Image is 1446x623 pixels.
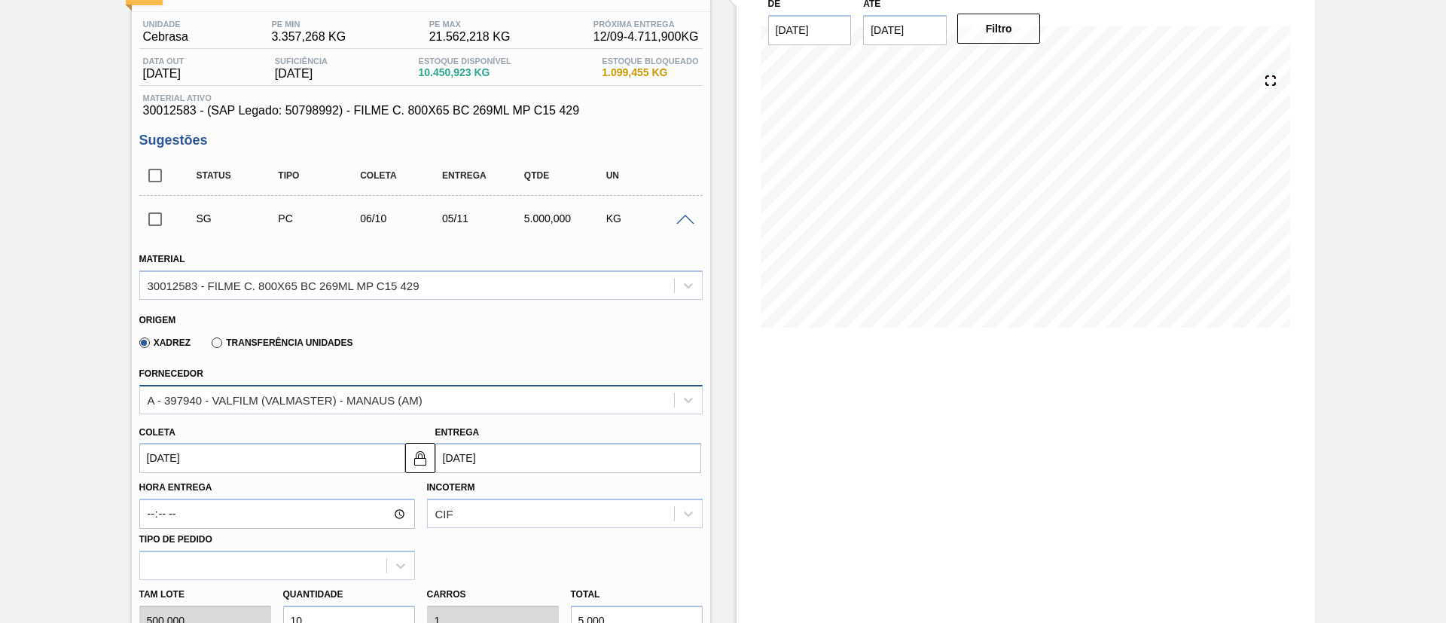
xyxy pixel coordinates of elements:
[283,589,343,600] label: Quantidade
[438,212,529,224] div: 05/11/2025
[429,20,511,29] span: PE MAX
[427,589,466,600] label: Carros
[863,15,947,45] input: dd/mm/yyyy
[419,56,511,66] span: Estoque Disponível
[271,20,346,29] span: PE MIN
[593,30,699,44] span: 12/09 - 4.711,900 KG
[193,170,284,181] div: Status
[768,15,852,45] input: dd/mm/yyyy
[139,427,175,438] label: Coleta
[139,337,191,348] label: Xadrez
[143,30,188,44] span: Cebrasa
[139,315,176,325] label: Origem
[435,508,453,521] div: CIF
[274,212,365,224] div: Pedido de Compra
[356,212,447,224] div: 06/10/2025
[419,67,511,78] span: 10.450,923 KG
[429,30,511,44] span: 21.562,218 KG
[405,443,435,473] button: locked
[139,534,212,545] label: Tipo de pedido
[520,212,612,224] div: 5.000,000
[275,56,328,66] span: Suficiência
[411,449,429,467] img: locked
[275,67,328,81] span: [DATE]
[139,443,405,473] input: dd/mm/yyyy
[435,443,701,473] input: dd/mm/yyyy
[139,477,415,499] label: Hora Entrega
[356,170,447,181] div: Coleta
[274,170,365,181] div: Tipo
[435,427,480,438] label: Entrega
[212,337,352,348] label: Transferência Unidades
[571,589,600,600] label: Total
[143,104,699,118] span: 30012583 - (SAP Legado: 50798992) - FILME C. 800X65 BC 269ML MP C15 429
[438,170,529,181] div: Entrega
[139,133,703,148] h3: Sugestões
[139,368,203,379] label: Fornecedor
[143,67,185,81] span: [DATE]
[143,93,699,102] span: Material ativo
[139,584,271,606] label: Tam lote
[139,254,185,264] label: Material
[602,212,694,224] div: KG
[143,56,185,66] span: Data out
[143,20,188,29] span: Unidade
[271,30,346,44] span: 3.357,268 KG
[602,56,698,66] span: Estoque Bloqueado
[148,393,423,406] div: A - 397940 - VALFILM (VALMASTER) - MANAUS (AM)
[602,170,694,181] div: UN
[957,14,1041,44] button: Filtro
[520,170,612,181] div: Qtde
[427,482,475,493] label: Incoterm
[593,20,699,29] span: Próxima Entrega
[193,212,284,224] div: Sugestão Criada
[148,279,419,292] div: 30012583 - FILME C. 800X65 BC 269ML MP C15 429
[602,67,698,78] span: 1.099,455 KG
